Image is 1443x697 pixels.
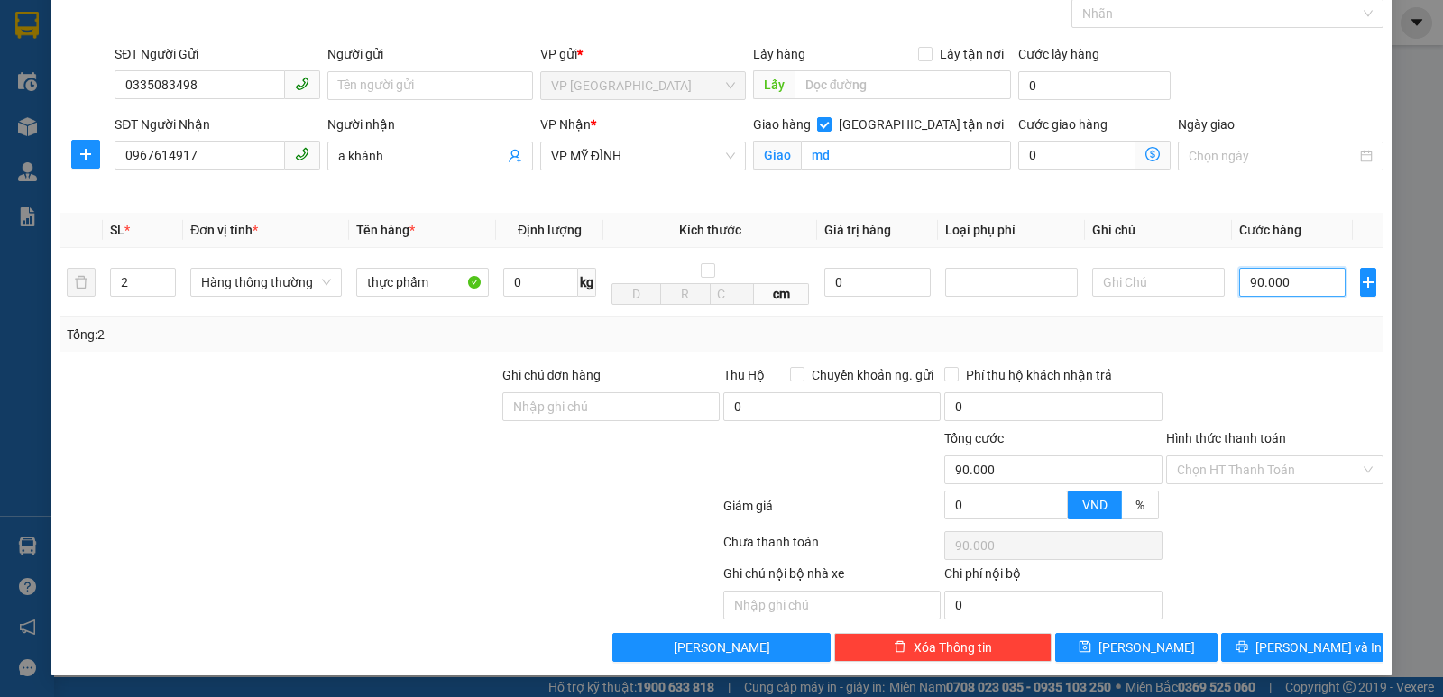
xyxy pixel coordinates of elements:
span: user-add [508,149,522,163]
span: VP MỸ ĐÌNH [551,142,735,170]
span: cm [754,283,809,305]
span: Lấy hàng [753,47,805,61]
div: Chưa thanh toán [721,532,942,564]
input: Giao tận nơi [801,141,1012,170]
div: Người gửi [327,44,533,64]
span: Thu Hộ [723,368,765,382]
strong: CHUYỂN PHÁT NHANH AN PHÚ QUÝ [92,14,263,53]
span: Chuyển khoản ng. gửi [804,365,941,385]
th: Loại phụ phí [938,213,1085,248]
input: C [710,283,755,305]
button: save[PERSON_NAME] [1055,633,1218,662]
button: plus [1360,268,1376,297]
input: Ghi Chú [1092,268,1225,297]
span: [PERSON_NAME] [1098,637,1195,657]
label: Ngày giao [1178,117,1235,132]
button: [PERSON_NAME] [612,633,830,662]
span: Tổng cước [944,431,1004,445]
input: Ghi chú đơn hàng [502,392,720,421]
span: Cước hàng [1239,223,1301,237]
span: Tên hàng [356,223,415,237]
div: Người nhận [327,115,533,134]
input: D [611,283,661,305]
span: SL [110,223,124,237]
span: Giá trị hàng [824,223,891,237]
span: Lấy tận nơi [933,44,1011,64]
span: printer [1236,640,1248,655]
span: save [1079,640,1091,655]
label: Hình thức thanh toán [1166,431,1286,445]
span: phone [295,147,309,161]
input: Ngày giao [1189,146,1356,166]
span: delete [894,640,906,655]
div: VP gửi [540,44,746,64]
span: Phí thu hộ khách nhận trả [959,365,1119,385]
button: deleteXóa Thông tin [834,633,1052,662]
span: [GEOGRAPHIC_DATA] tận nơi [832,115,1011,134]
span: % [1135,498,1144,512]
span: VND [1082,498,1108,512]
button: plus [71,140,100,169]
div: Chi phí nội bộ [944,564,1162,591]
span: Kích thước [679,223,741,237]
div: SĐT Người Nhận [115,115,320,134]
strong: PHIẾU GỬI HÀNG [106,108,252,127]
button: printer[PERSON_NAME] và In [1221,633,1383,662]
input: Cước lấy hàng [1018,71,1171,100]
label: Cước lấy hàng [1018,47,1099,61]
span: VP Cầu Yên Xuân [551,72,735,99]
button: delete [67,268,96,297]
label: Cước giao hàng [1018,117,1108,132]
span: Đơn vị tính [190,223,258,237]
span: Giao hàng [753,117,811,132]
input: 0 [824,268,931,297]
span: [PERSON_NAME] [674,637,770,657]
span: Lấy [753,70,795,99]
strong: 1900 57 57 57 - [176,131,252,144]
span: Giao [753,141,801,170]
span: plus [72,147,99,161]
span: Xóa Thông tin [914,637,992,657]
strong: TĐ chuyển phát: [87,131,176,144]
input: R [660,283,710,305]
span: dollar-circle [1145,147,1160,161]
img: logo [10,44,81,133]
div: Giảm giá [721,496,942,527]
input: Dọc đường [795,70,1012,99]
span: phone [295,77,309,91]
input: Nhập ghi chú [723,591,941,619]
label: Ghi chú đơn hàng [502,368,602,382]
span: Hàng thông thường [201,269,331,296]
div: SĐT Người Gửi [115,44,320,64]
input: Cước giao hàng [1018,141,1135,170]
span: Định lượng [518,223,582,237]
div: Tổng: 2 [67,325,558,344]
input: VD: Bàn, Ghế [356,268,489,297]
span: [GEOGRAPHIC_DATA], [GEOGRAPHIC_DATA] ↔ [GEOGRAPHIC_DATA] [103,57,251,104]
th: Ghi chú [1085,213,1232,248]
span: VP Nhận [540,117,591,132]
span: [PERSON_NAME] và In [1255,637,1382,657]
span: kg [578,268,596,297]
span: plus [1361,275,1375,289]
div: Ghi chú nội bộ nhà xe [723,564,941,591]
